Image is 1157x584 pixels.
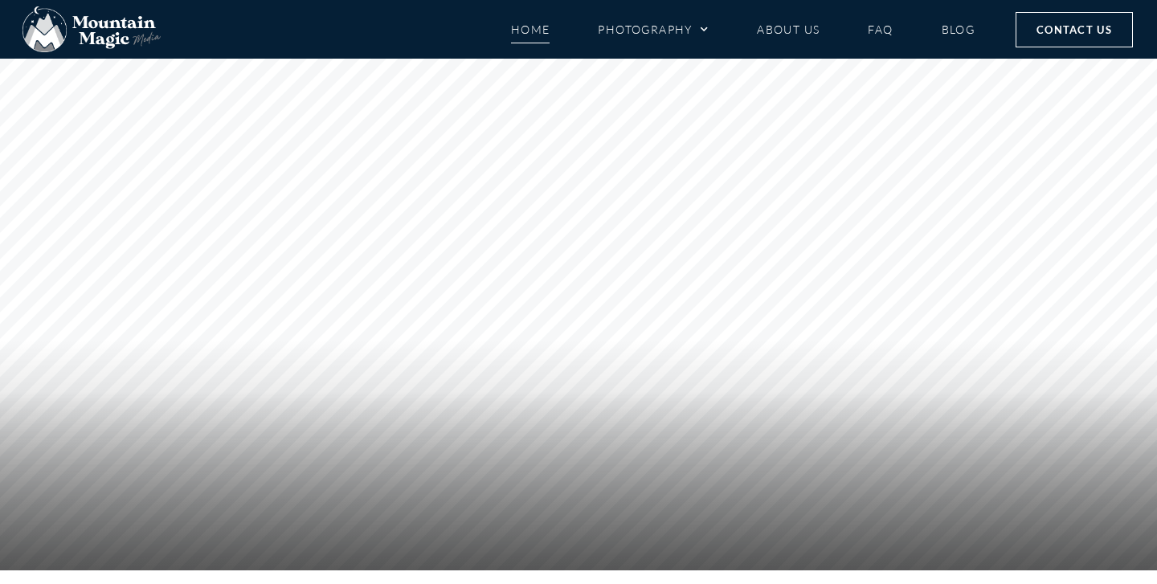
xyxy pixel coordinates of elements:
a: Contact Us [1016,12,1133,47]
p: Let’s tell your love story! … You deserve this: Epic moments, beautiful photos, and a fun team to... [125,463,597,506]
span: Contact Us [1036,21,1112,39]
img: Mountain Magic Media photography logo Crested Butte Photographer [22,6,161,53]
a: Photography [598,15,709,43]
img: Mountain Magic Media photography logo Crested Butte Photographer [40,419,115,537]
rs-layer: Scroll to make magic happen [125,516,422,544]
p: Crested Butte • Gunnison • [GEOGRAPHIC_DATA] • [GEOGRAPHIC_DATA] • [US_STATE] • Worldwide Travel [124,551,617,574]
nav: Menu [511,15,975,43]
a: Home [511,15,550,43]
a: Blog [942,15,975,43]
a: About Us [757,15,820,43]
a: FAQ [868,15,893,43]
